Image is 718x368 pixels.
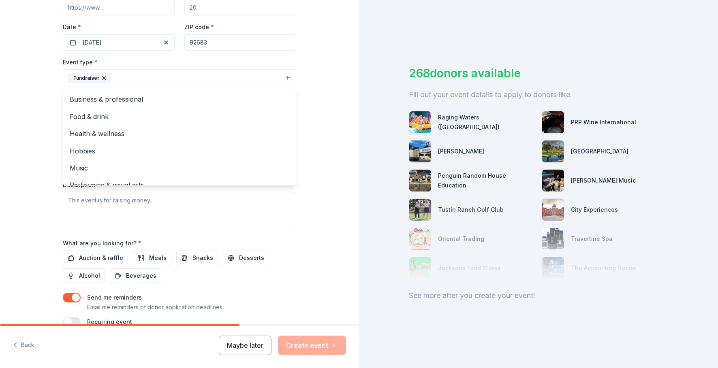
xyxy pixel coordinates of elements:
[68,73,111,83] div: Fundraiser
[63,69,296,87] button: Fundraiser
[70,146,289,156] span: Hobbies
[70,128,289,139] span: Health & wellness
[70,163,289,173] span: Music
[70,94,289,104] span: Business & professional
[63,89,296,186] div: Fundraiser
[70,180,289,190] span: Performing & visual arts
[70,111,289,122] span: Food & drink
